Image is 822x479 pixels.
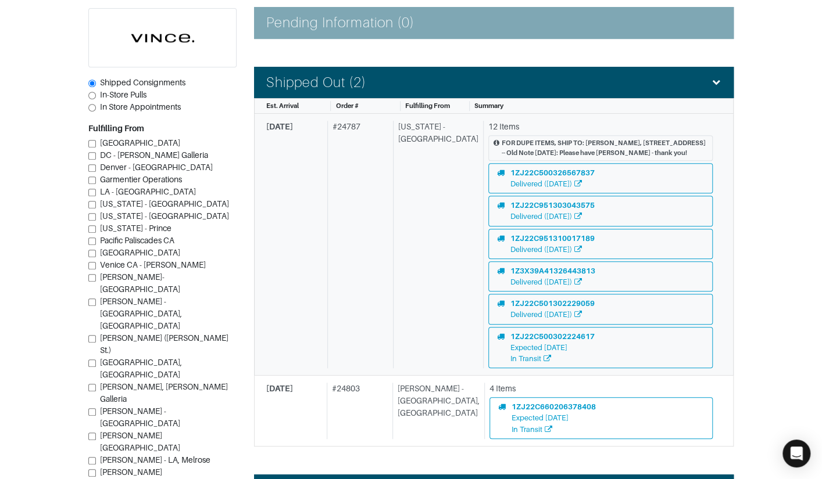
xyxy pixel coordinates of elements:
div: [PERSON_NAME] - [GEOGRAPHIC_DATA], [GEOGRAPHIC_DATA] [392,383,480,439]
div: 1ZJ22C500302224617 [510,331,594,342]
div: In Transit [510,353,594,364]
span: In-Store Pulls [100,91,146,100]
input: In Store Appointments [88,105,96,112]
input: Pacific Paliscades CA [88,238,96,246]
input: [US_STATE] - [GEOGRAPHIC_DATA] [88,214,96,221]
span: [US_STATE] - [GEOGRAPHIC_DATA] [100,212,229,221]
img: cyAkLTq7csKWtL9WARqkkVaF.png [89,9,236,67]
div: 1ZJ22C660206378408 [511,401,595,412]
a: 1ZJ22C500326567837Delivered ([DATE]) [488,163,713,193]
span: In Store Appointments [100,103,181,112]
div: # 24803 [327,383,388,439]
span: Venice CA - [PERSON_NAME] [100,261,206,270]
input: DC - [PERSON_NAME] Galleria [88,153,96,160]
input: Denver - [GEOGRAPHIC_DATA] [88,165,96,172]
div: 1ZJ22C951303043575 [510,200,594,211]
a: 1Z3X39A41326443813Delivered ([DATE]) [488,261,713,291]
input: [PERSON_NAME] ([PERSON_NAME] St.) [88,336,96,343]
a: 1ZJ22C660206378408Expected [DATE]In Transit [489,397,713,439]
input: [PERSON_NAME] - [GEOGRAPHIC_DATA] [88,409,96,416]
h4: Pending Information (0) [266,15,414,31]
input: In-Store Pulls [88,92,96,100]
div: # 24787 [327,121,389,368]
div: FOR DUPE ITEMS, SHIP TO: [PERSON_NAME], [STREET_ADDRESS] -- Old Note [DATE]: Please have [PERSON_... [502,138,707,158]
input: [PERSON_NAME][GEOGRAPHIC_DATA] [88,433,96,441]
div: Expected [DATE] [511,412,595,423]
span: Garmentier Operations [100,175,182,185]
input: [PERSON_NAME], [PERSON_NAME] Galleria [88,384,96,392]
span: Denver - [GEOGRAPHIC_DATA] [100,163,213,172]
input: [US_STATE] - [GEOGRAPHIC_DATA] [88,201,96,209]
div: 1ZJ22C501302229059 [510,298,594,309]
a: 1ZJ22C501302229059Delivered ([DATE]) [488,294,713,324]
input: [GEOGRAPHIC_DATA] [88,250,96,258]
div: 1ZJ22C500326567837 [510,167,594,178]
span: Order # [335,102,358,109]
div: In Transit [511,424,595,435]
span: Pacific Paliscades CA [100,236,174,246]
div: Delivered ([DATE]) [510,178,594,189]
span: [GEOGRAPHIC_DATA], [GEOGRAPHIC_DATA] [100,358,182,380]
input: Garmentier Operations [88,177,96,185]
h4: Shipped Out (2) [266,74,366,91]
label: Fulfilling From [88,123,144,135]
span: [DATE] [266,122,293,131]
span: [PERSON_NAME] - [GEOGRAPHIC_DATA], [GEOGRAPHIC_DATA] [100,297,182,331]
a: 1ZJ22C951303043575Delivered ([DATE]) [488,196,713,226]
span: Fulfilling From [405,102,450,109]
div: Delivered ([DATE]) [510,244,594,255]
span: [DATE] [266,384,293,393]
input: [PERSON_NAME][GEOGRAPHIC_DATA]. [88,470,96,477]
input: [US_STATE] - Prince [88,226,96,233]
input: [PERSON_NAME]-[GEOGRAPHIC_DATA] [88,275,96,282]
div: Delivered ([DATE]) [510,211,594,222]
input: Venice CA - [PERSON_NAME] [88,262,96,270]
a: 1ZJ22C500302224617Expected [DATE]In Transit [488,327,713,369]
span: [GEOGRAPHIC_DATA] [100,248,180,258]
span: Summary [474,102,503,109]
div: Delivered ([DATE]) [510,309,594,320]
span: [PERSON_NAME][GEOGRAPHIC_DATA] [100,431,180,453]
div: 12 Items [488,121,713,133]
span: Est. Arrival [266,102,299,109]
input: [PERSON_NAME] - LA, Melrose [88,458,96,465]
input: Shipped Consignments [88,80,96,88]
input: [PERSON_NAME] - [GEOGRAPHIC_DATA], [GEOGRAPHIC_DATA] [88,299,96,307]
span: Shipped Consignments [100,78,185,88]
a: 1ZJ22C951310017189Delivered ([DATE]) [488,229,713,259]
div: 1Z3X39A41326443813 [510,265,595,276]
input: [GEOGRAPHIC_DATA] [88,141,96,148]
div: Delivered ([DATE]) [510,276,595,287]
span: LA - [GEOGRAPHIC_DATA] [100,188,196,197]
span: [PERSON_NAME] ([PERSON_NAME] St.) [100,334,228,355]
span: [US_STATE] - Prince [100,224,171,233]
span: [PERSON_NAME], [PERSON_NAME] Galleria [100,383,228,404]
input: [GEOGRAPHIC_DATA], [GEOGRAPHIC_DATA] [88,360,96,368]
span: [GEOGRAPHIC_DATA] [100,139,180,148]
div: 1ZJ22C951310017189 [510,233,594,244]
span: [PERSON_NAME] - [GEOGRAPHIC_DATA] [100,407,180,428]
input: LA - [GEOGRAPHIC_DATA] [88,189,96,197]
span: DC - [PERSON_NAME] Galleria [100,151,208,160]
span: [PERSON_NAME]-[GEOGRAPHIC_DATA] [100,273,180,294]
div: Open Intercom Messenger [782,440,810,467]
div: Expected [DATE] [510,342,594,353]
span: [US_STATE] - [GEOGRAPHIC_DATA] [100,200,229,209]
div: [US_STATE] - [GEOGRAPHIC_DATA] [393,121,478,368]
div: 4 Items [489,383,713,395]
span: [PERSON_NAME] - LA, Melrose [100,456,210,465]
